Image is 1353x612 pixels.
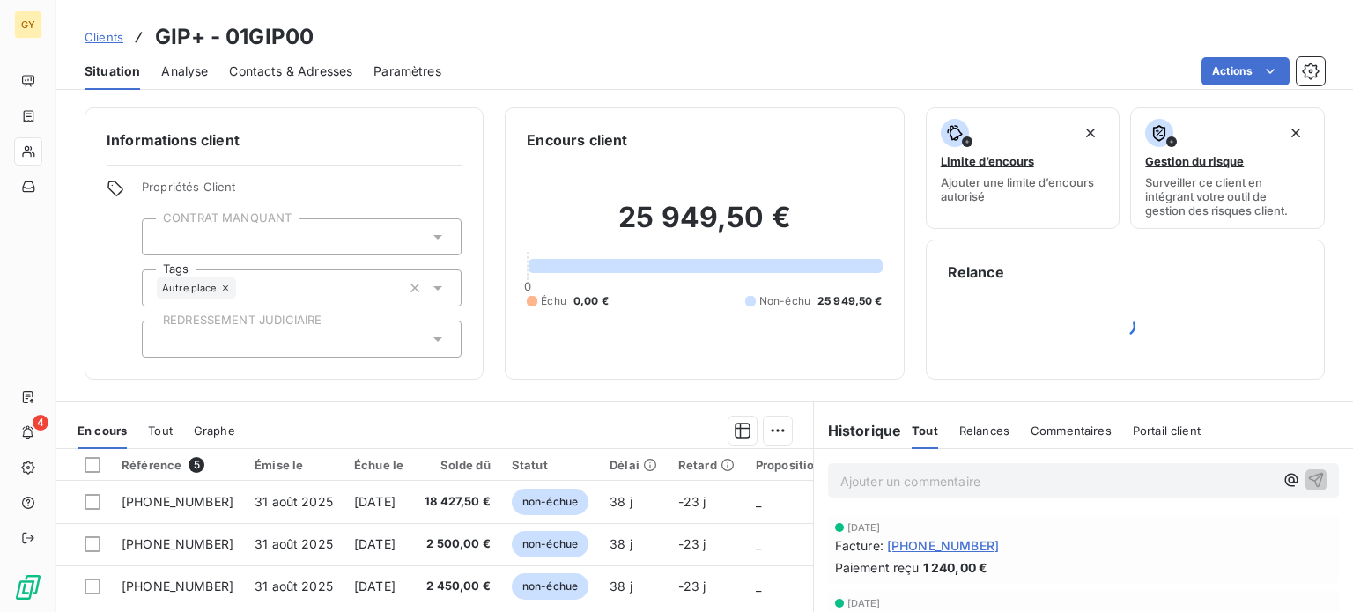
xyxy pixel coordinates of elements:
input: Ajouter une valeur [157,229,171,245]
span: Paramètres [373,63,441,80]
iframe: Intercom live chat [1293,552,1335,594]
span: 31 août 2025 [255,579,333,594]
div: GY [14,11,42,39]
span: 38 j [610,494,632,509]
h6: Historique [814,420,902,441]
img: Logo LeanPay [14,573,42,601]
span: Contacts & Adresses [229,63,352,80]
span: Situation [85,63,140,80]
span: 38 j [610,536,632,551]
button: Actions [1201,57,1290,85]
span: 5 [189,457,204,473]
span: -23 j [678,494,706,509]
span: [DATE] [354,494,396,509]
span: 2 500,00 € [425,535,491,553]
span: En cours [78,424,127,438]
span: -23 j [678,536,706,551]
div: Retard [678,458,735,472]
span: [PHONE_NUMBER] [122,494,233,509]
span: non-échue [512,531,588,557]
span: [DATE] [847,522,881,533]
h6: Encours client [527,129,627,151]
button: Limite d’encoursAjouter une limite d’encours autorisé [926,107,1120,229]
span: 0,00 € [573,293,609,309]
span: 38 j [610,579,632,594]
span: Commentaires [1031,424,1112,438]
span: Ajouter une limite d’encours autorisé [941,175,1105,203]
button: Gestion du risqueSurveiller ce client en intégrant votre outil de gestion des risques client. [1130,107,1325,229]
span: Portail client [1133,424,1201,438]
span: _ [756,536,761,551]
div: Délai [610,458,657,472]
span: 25 949,50 € [817,293,883,309]
span: Échu [541,293,566,309]
span: Tout [148,424,173,438]
span: non-échue [512,489,588,515]
span: [PHONE_NUMBER] [887,536,999,555]
span: [DATE] [354,536,396,551]
input: Ajouter une valeur [157,331,171,347]
h6: Relance [948,262,1303,283]
div: Référence [122,457,233,473]
div: Émise le [255,458,333,472]
span: 2 450,00 € [425,578,491,595]
h2: 25 949,50 € [527,200,882,253]
span: Clients [85,30,123,44]
input: Ajouter une valeur [236,280,250,296]
span: Non-échu [759,293,810,309]
span: non-échue [512,573,588,600]
span: 1 240,00 € [923,558,988,577]
div: Solde dû [425,458,491,472]
div: Proposition prelevement [756,458,898,472]
span: Gestion du risque [1145,154,1244,168]
span: 31 août 2025 [255,494,333,509]
span: 0 [524,279,531,293]
span: Tout [912,424,938,438]
span: Graphe [194,424,235,438]
span: [PHONE_NUMBER] [122,536,233,551]
span: _ [756,579,761,594]
span: Surveiller ce client en intégrant votre outil de gestion des risques client. [1145,175,1310,218]
h3: GIP+ - 01GIP00 [155,21,314,53]
h6: Informations client [107,129,462,151]
span: -23 j [678,579,706,594]
span: Limite d’encours [941,154,1034,168]
span: Relances [959,424,1009,438]
span: Propriétés Client [142,180,462,204]
span: 4 [33,415,48,431]
span: [DATE] [847,598,881,608]
span: [DATE] [354,579,396,594]
span: [PHONE_NUMBER] [122,579,233,594]
span: 18 427,50 € [425,493,491,511]
span: Paiement reçu [835,558,920,577]
span: 31 août 2025 [255,536,333,551]
div: Statut [512,458,588,472]
div: Échue le [354,458,403,472]
span: Facture : [835,536,884,555]
span: _ [756,494,761,509]
span: Autre place [162,283,217,293]
span: Analyse [161,63,208,80]
a: Clients [85,28,123,46]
